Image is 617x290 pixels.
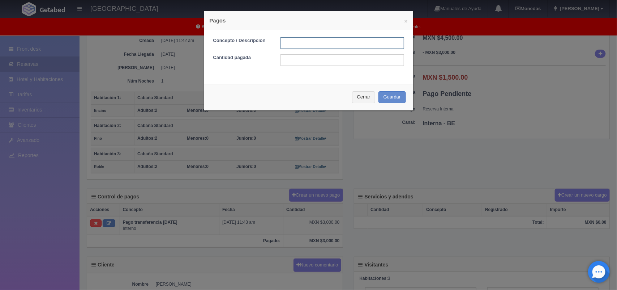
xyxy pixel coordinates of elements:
[210,17,408,24] h4: Pagos
[208,37,275,44] label: Concepto / Descripción
[208,54,275,61] label: Cantidad pagada
[404,18,408,24] button: ×
[378,91,406,103] button: Guardar
[352,91,376,103] button: Cerrar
